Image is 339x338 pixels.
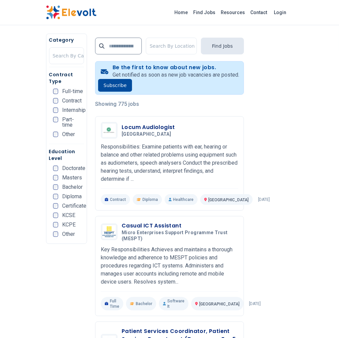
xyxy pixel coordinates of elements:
[62,98,82,103] span: Contract
[101,194,130,205] p: Contract
[159,297,188,310] p: Software It
[53,89,58,94] input: Full-time
[101,122,238,205] a: Aga khan UniversityLocum Audiologist[GEOGRAPHIC_DATA]Responsibilities: Examine patients with ear,...
[101,297,123,310] p: Full Time
[218,7,248,18] a: Resources
[62,132,75,137] span: Other
[101,143,238,183] p: Responsibilities: Examine patients with ear, hearing or balance and other related problems using ...
[62,108,86,113] span: Internship
[53,184,58,190] input: Bachelor
[62,231,75,237] span: Other
[49,71,84,85] h5: Contract Type
[53,117,58,122] input: Part-time
[305,306,339,338] iframe: Chat Widget
[165,194,198,205] p: Healthcare
[62,166,85,171] span: Doctorate
[62,89,83,94] span: Full-time
[62,213,75,218] span: KCSE
[53,166,58,171] input: Doctorate
[201,38,244,54] button: Find Jobs
[49,37,84,43] h5: Category
[62,175,82,180] span: Masters
[53,194,58,199] input: Diploma
[53,132,58,137] input: Other
[62,184,83,190] span: Bachelor
[49,148,84,162] h5: Education Level
[46,5,96,19] img: Elevolt
[62,194,82,199] span: Diploma
[270,6,291,19] a: Login
[53,203,58,209] input: Certificate
[53,231,58,237] input: Other
[122,123,175,131] h3: Locum Audiologist
[248,7,270,18] a: Contact
[53,175,58,180] input: Masters
[249,301,261,306] p: [DATE]
[142,197,158,202] span: Diploma
[122,230,236,242] span: Micro Enterprises Support Programme Trust (MESPT)
[122,222,238,230] h3: Casual ICT Assistant
[53,213,58,218] input: KCSE
[122,131,171,137] span: [GEOGRAPHIC_DATA]
[136,301,152,306] span: Bachelor
[53,222,58,227] input: KCPE
[199,302,240,306] span: [GEOGRAPHIC_DATA]
[208,198,249,202] span: [GEOGRAPHIC_DATA]
[62,117,84,128] span: Part-time
[101,222,238,310] a: Micro Enterprises Support Programme Trust (MESPT)Casual ICT AssistantMicro Enterprises Support Pr...
[101,246,238,286] p: Key Responsibilities Achieves and maintains a thorough knowledge and adherence to MESPT policies ...
[113,71,239,79] p: Get notified as soon as new job vacancies are posted.
[191,7,218,18] a: Find Jobs
[53,108,58,113] input: Internship
[172,7,191,18] a: Home
[102,225,116,239] img: Micro Enterprises Support Programme Trust (MESPT)
[98,79,132,92] button: Subscribe
[53,98,58,103] input: Contract
[95,100,244,108] p: Showing 775 jobs
[62,203,86,209] span: Certificate
[113,64,239,71] h4: Be the first to know about new jobs.
[102,124,116,137] img: Aga khan University
[62,222,76,227] span: KCPE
